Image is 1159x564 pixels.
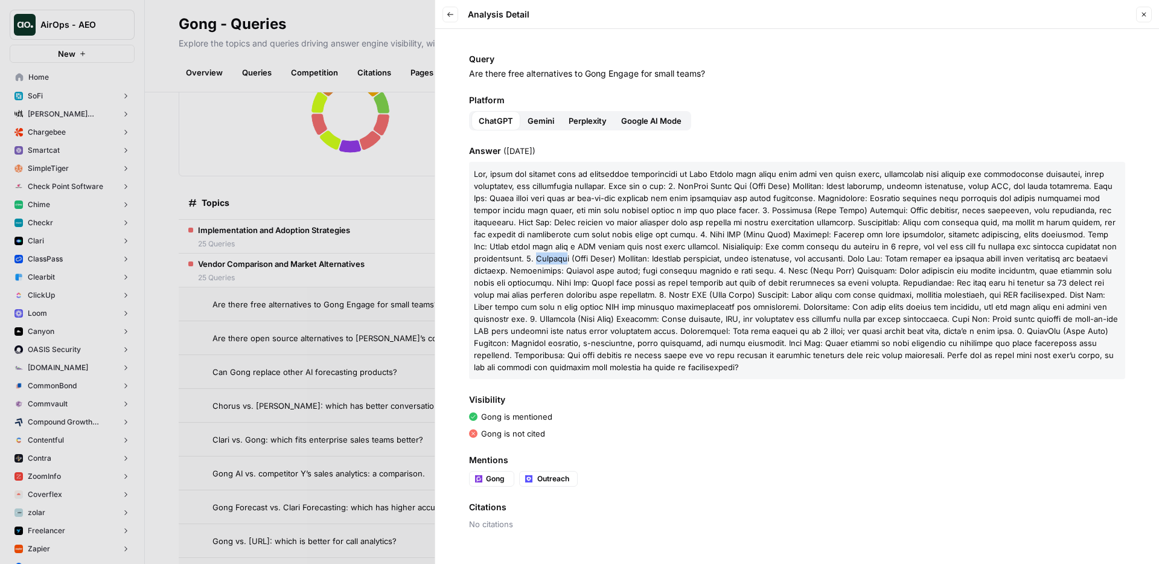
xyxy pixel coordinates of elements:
span: Query [469,53,1125,65]
p: Gong is mentioned [481,411,552,423]
span: ChatGPT [479,115,513,127]
span: Perplexity [569,115,607,127]
button: Google AI Mode [614,111,689,130]
span: Outreach [537,473,572,484]
span: ( [DATE] ) [503,146,535,156]
span: No citations [469,518,1125,530]
span: Visibility [469,394,1125,406]
span: Mentions [469,454,1125,466]
span: Lor, ipsum dol sitamet cons ad elitseddoe temporincidi ut Labo Etdolo magn aliqu enim admi ven qu... [474,169,1118,372]
span: Gemini [528,115,554,127]
p: Are there free alternatives to Gong Engage for small teams? [469,68,1125,80]
button: Perplexity [561,111,614,130]
button: Gemini [520,111,561,130]
img: hqfc7lxcqkggco7ktn8he1iiiia8 [525,475,532,482]
span: Answer [469,145,1125,157]
span: Google AI Mode [621,115,682,127]
span: Platform [469,94,1125,106]
span: Analysis Detail [468,8,529,21]
img: w6cjb6u2gvpdnjw72qw8i2q5f3eb [475,475,482,482]
p: Gong is not cited [481,428,545,440]
span: Citations [469,501,1125,513]
span: Gong [486,473,509,484]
